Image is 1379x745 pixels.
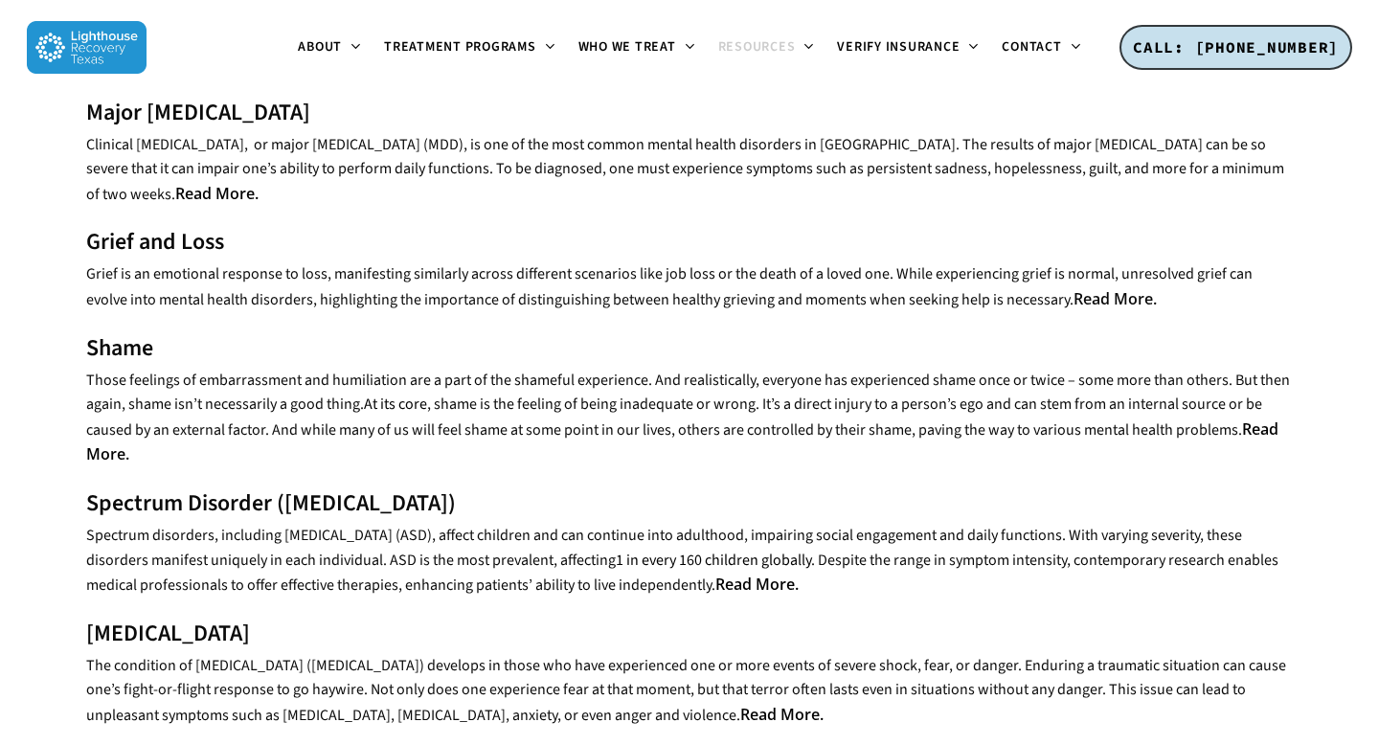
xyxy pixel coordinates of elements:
a: Read More. [740,705,824,726]
h3: Shame [86,336,1293,361]
p: Spectrum disorders, including [MEDICAL_DATA] (ASD), affect children and can continue into adultho... [86,524,1293,621]
a: About [286,40,373,56]
p: Clinical [MEDICAL_DATA], or major [MEDICAL_DATA] (MDD), is one of the most common mental health d... [86,133,1293,231]
span: Resources [718,37,796,56]
a: Resources [707,40,826,56]
a: Read More. [175,184,259,205]
h3: [MEDICAL_DATA] [86,621,1293,646]
span: Treatment Programs [384,37,536,56]
a: Verify Insurance [825,40,990,56]
h3: Grief and Loss [86,230,1293,255]
h3: Spectrum Disorder ([MEDICAL_DATA]) [86,491,1293,516]
a: CALL: [PHONE_NUMBER] [1119,25,1352,71]
p: Grief is an emotional response to loss, manifesting similarly across different scenarios like job... [86,262,1293,335]
a: Read More. [715,575,799,596]
strong: Read More. [175,183,259,204]
a: At its core [364,394,427,415]
strong: Read More. [1074,288,1157,309]
a: Contact [990,40,1092,56]
p: Those feelings of embarrassment and humiliation are a part of the shameful experience. And realis... [86,369,1293,491]
span: Contact [1002,37,1061,56]
span: About [298,37,342,56]
a: Read More. [1074,289,1157,310]
a: Who We Treat [567,40,707,56]
a: Read More. [86,419,1278,466]
img: Lighthouse Recovery Texas [27,21,147,74]
a: Treatment Programs [373,40,567,56]
span: Verify Insurance [837,37,960,56]
a: 1 in every 160 children globally [616,550,811,571]
span: CALL: [PHONE_NUMBER] [1133,37,1339,56]
h3: Major [MEDICAL_DATA] [86,101,1293,125]
strong: Read More. [715,574,799,595]
strong: Read More. [740,704,824,725]
span: Who We Treat [578,37,676,56]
